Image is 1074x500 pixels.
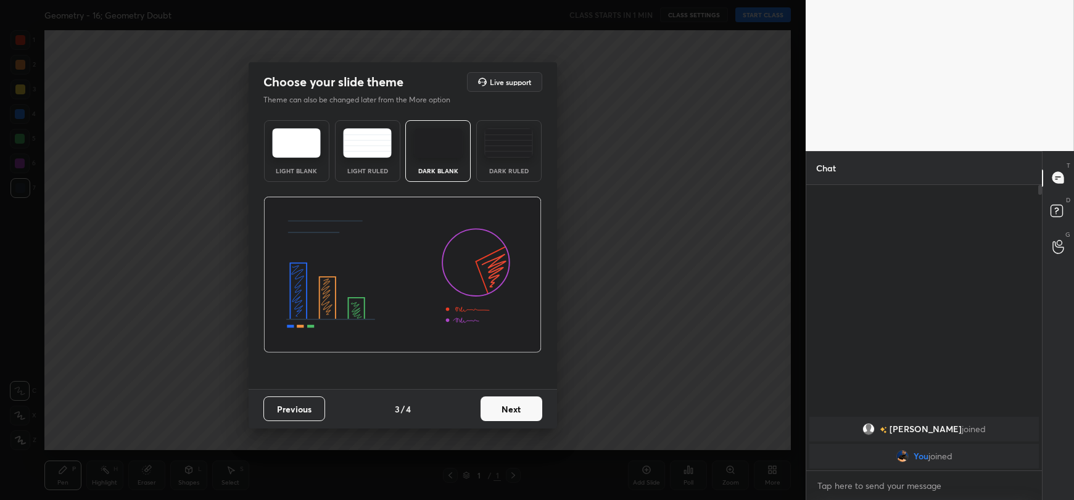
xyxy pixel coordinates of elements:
span: joined [928,451,952,461]
img: darkTheme.f0cc69e5.svg [414,128,463,158]
p: Chat [806,152,846,184]
div: Light Ruled [343,168,392,174]
img: default.png [862,423,875,435]
span: joined [962,424,986,434]
button: Next [481,396,542,421]
img: 6aa3843a5e0b4d6483408a2c5df8531d.png [896,450,908,462]
button: Previous [263,396,325,421]
h5: Live support [490,78,531,86]
p: Theme can also be changed later from the More option [263,94,463,105]
p: D [1066,195,1070,205]
div: Light Blank [272,168,321,174]
h4: 4 [406,403,411,416]
h4: / [401,403,405,416]
div: Dark Blank [413,168,463,174]
img: no-rating-badge.077c3623.svg [880,426,887,433]
img: lightTheme.e5ed3b09.svg [272,128,321,158]
h4: 3 [395,403,400,416]
img: darkThemeBanner.d06ce4a2.svg [263,197,542,353]
img: darkRuledTheme.de295e13.svg [484,128,533,158]
div: Dark Ruled [484,168,534,174]
p: T [1067,161,1070,170]
div: grid [806,414,1042,471]
h2: Choose your slide theme [263,74,403,90]
img: lightRuledTheme.5fabf969.svg [343,128,392,158]
span: [PERSON_NAME] [890,424,962,434]
span: You [913,451,928,461]
p: G [1065,230,1070,239]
